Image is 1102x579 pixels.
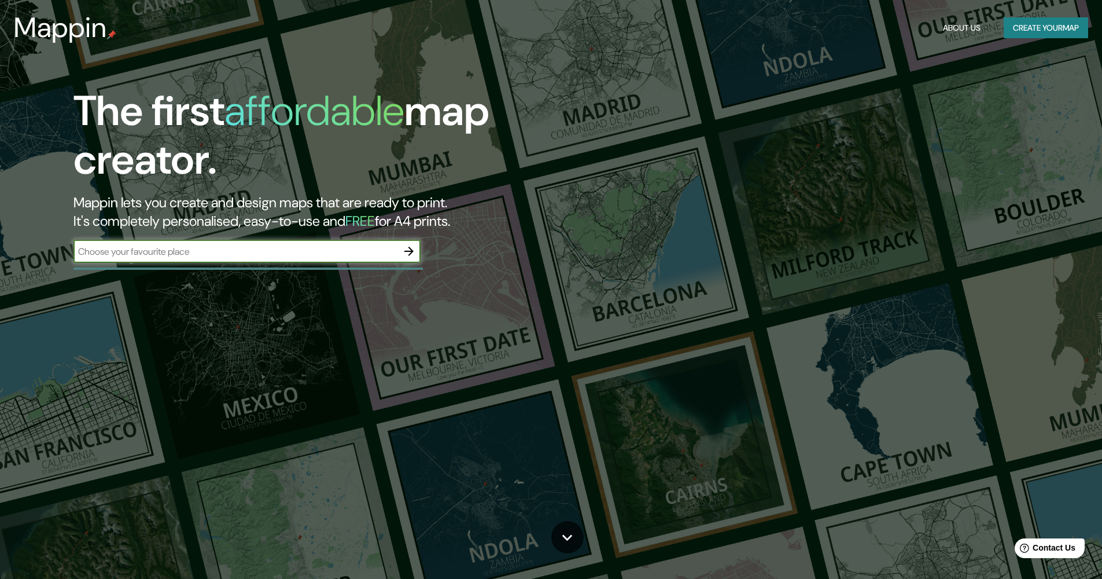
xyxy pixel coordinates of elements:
[938,17,985,39] button: About Us
[107,30,116,39] img: mappin-pin
[999,534,1089,566] iframe: Help widget launcher
[73,87,625,193] h1: The first map creator.
[14,12,107,44] h3: Mappin
[73,193,625,230] h2: Mappin lets you create and design maps that are ready to print. It's completely personalised, eas...
[345,212,375,230] h5: FREE
[73,245,397,258] input: Choose your favourite place
[1004,17,1088,39] button: Create yourmap
[224,84,404,138] h1: affordable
